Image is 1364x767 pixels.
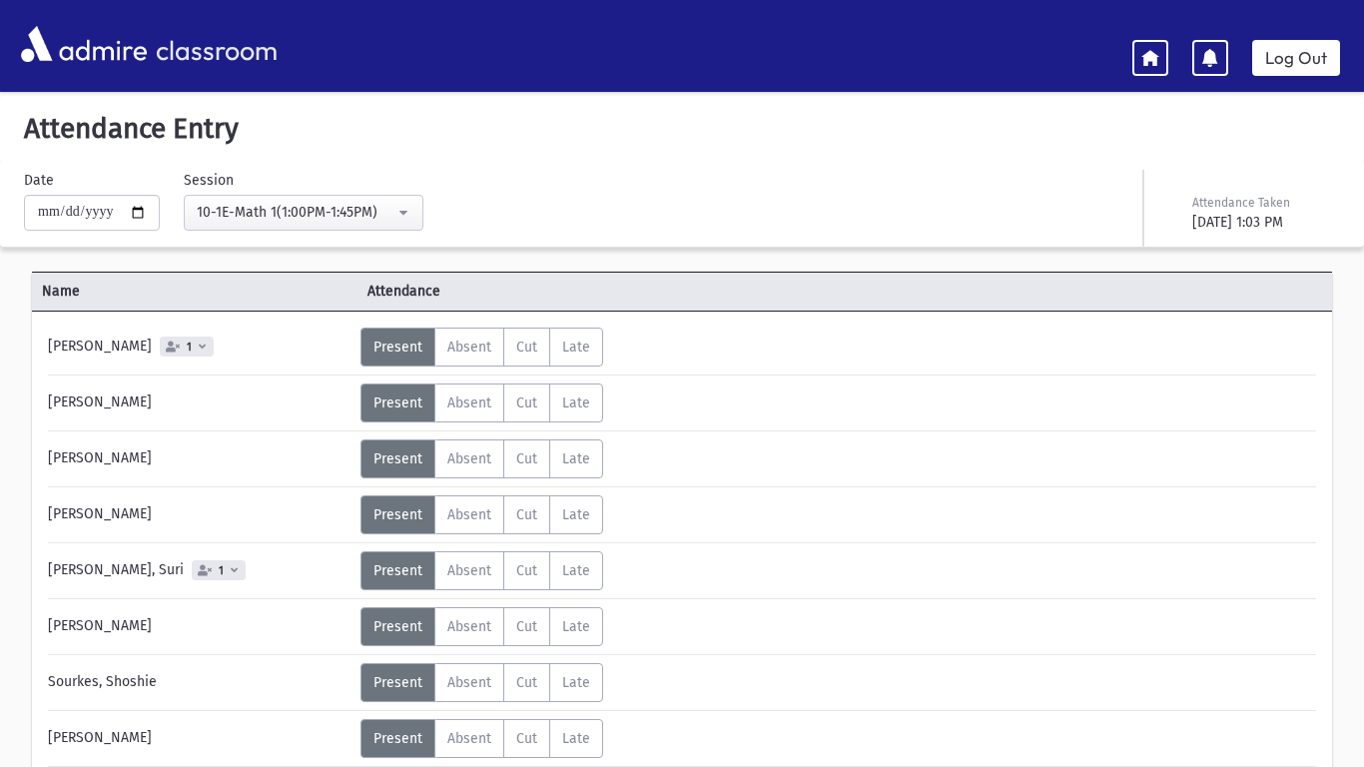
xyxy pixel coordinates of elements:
[373,394,422,411] span: Present
[184,195,423,231] button: 10-1E-Math 1(1:00PM-1:45PM)
[360,663,603,702] div: AttTypes
[447,506,491,523] span: Absent
[360,495,603,534] div: AttTypes
[38,607,360,646] div: [PERSON_NAME]
[360,719,603,758] div: AttTypes
[38,439,360,478] div: [PERSON_NAME]
[32,281,357,302] span: Name
[562,339,590,356] span: Late
[447,339,491,356] span: Absent
[24,170,54,191] label: Date
[516,674,537,691] span: Cut
[360,383,603,422] div: AttTypes
[373,339,422,356] span: Present
[562,674,590,691] span: Late
[38,328,360,367] div: [PERSON_NAME]
[516,618,537,635] span: Cut
[516,339,537,356] span: Cut
[1192,194,1336,212] div: Attendance Taken
[197,202,394,223] div: 10-1E-Math 1(1:00PM-1:45PM)
[447,674,491,691] span: Absent
[447,618,491,635] span: Absent
[360,607,603,646] div: AttTypes
[357,281,683,302] span: Attendance
[562,562,590,579] span: Late
[373,506,422,523] span: Present
[516,506,537,523] span: Cut
[516,562,537,579] span: Cut
[447,730,491,747] span: Absent
[360,551,603,590] div: AttTypes
[373,674,422,691] span: Present
[16,112,1348,146] h5: Attendance Entry
[516,730,537,747] span: Cut
[38,663,360,702] div: Sourkes, Shoshie
[360,328,603,367] div: AttTypes
[38,495,360,534] div: [PERSON_NAME]
[562,618,590,635] span: Late
[562,394,590,411] span: Late
[447,394,491,411] span: Absent
[183,341,196,354] span: 1
[38,719,360,758] div: [PERSON_NAME]
[373,450,422,467] span: Present
[373,618,422,635] span: Present
[447,450,491,467] span: Absent
[1192,212,1336,233] div: [DATE] 1:03 PM
[1252,40,1340,76] a: Log Out
[373,562,422,579] span: Present
[215,564,228,577] span: 1
[360,439,603,478] div: AttTypes
[516,450,537,467] span: Cut
[562,450,590,467] span: Late
[38,551,360,590] div: [PERSON_NAME], Suri
[516,394,537,411] span: Cut
[16,21,152,67] img: AdmirePro
[373,730,422,747] span: Present
[447,562,491,579] span: Absent
[184,170,234,191] label: Session
[562,506,590,523] span: Late
[38,383,360,422] div: [PERSON_NAME]
[152,18,278,71] span: classroom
